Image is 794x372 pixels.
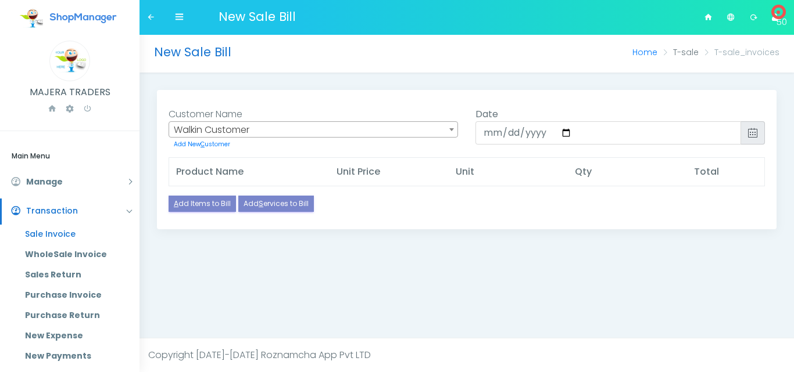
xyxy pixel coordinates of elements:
lable: Customer Name [169,107,242,121]
span: Walkin Customer [169,122,457,138]
img: Logo [49,41,90,81]
u: S [259,198,263,208]
a: Add Items to Bill [169,196,236,212]
li: T-sale_invoices [699,46,779,59]
a: Add NewCustomer [169,138,235,151]
a: Purchase Invoice [16,285,140,305]
li: T-sale [657,46,699,59]
a: WholeSale Invoice [16,244,140,265]
th: Qty [568,158,687,186]
a: Sale Invoice [16,224,140,244]
th: Product Name [169,158,330,186]
th: Unit [449,158,568,186]
a: New Expense [16,326,140,346]
img: homepage [20,7,43,30]
img: homepage [46,13,120,24]
th: Total [687,158,764,186]
a: Sales Return [16,265,140,285]
a: Purchase Return [16,305,140,326]
span: Walkin Customer [169,121,458,138]
a: 50 [765,1,785,34]
a: Home [632,46,657,58]
h3: New Sale Bill [154,44,405,61]
footer: Copyright [DATE]-[DATE] Roznamcha App Pvt LTD [140,338,794,372]
label: Date [475,107,498,121]
span: New Sale Bill [219,3,296,25]
th: Unit Price [330,158,449,186]
a: AddServices to Bill [238,196,314,212]
u: C [201,140,205,149]
u: A [174,198,178,208]
a: New Payments [16,346,140,366]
